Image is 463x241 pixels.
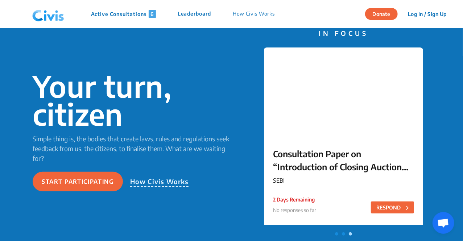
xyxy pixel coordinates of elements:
button: Log In / Sign Up [403,8,451,20]
p: Leaderboard [178,10,211,18]
p: Simple thing is, the bodies that create laws, rules and regulations seek feedback from us, the ci... [33,134,232,163]
p: Consultation Paper on “Introduction of Closing Auction Session in the Equity Cash Segment” [273,147,414,173]
img: navlogo.png [29,3,67,25]
p: Active Consultations [91,10,156,18]
button: Donate [365,8,398,20]
a: Donate [365,10,403,17]
p: How Civis Works [233,10,275,18]
span: No responses so far [273,207,316,213]
p: SEBI [273,176,414,185]
button: RESPOND [371,201,414,213]
p: Your turn, citizen [33,72,232,128]
div: Open chat [433,212,454,234]
p: IN FOCUS [264,28,423,38]
span: 6 [149,10,156,18]
p: How Civis Works [130,176,189,187]
a: Consultation Paper on “Introduction of Closing Auction Session in the Equity Cash Segment”SEBI2 D... [264,47,423,229]
button: Start participating [33,172,123,191]
p: 2 Days Remaining [273,196,316,203]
